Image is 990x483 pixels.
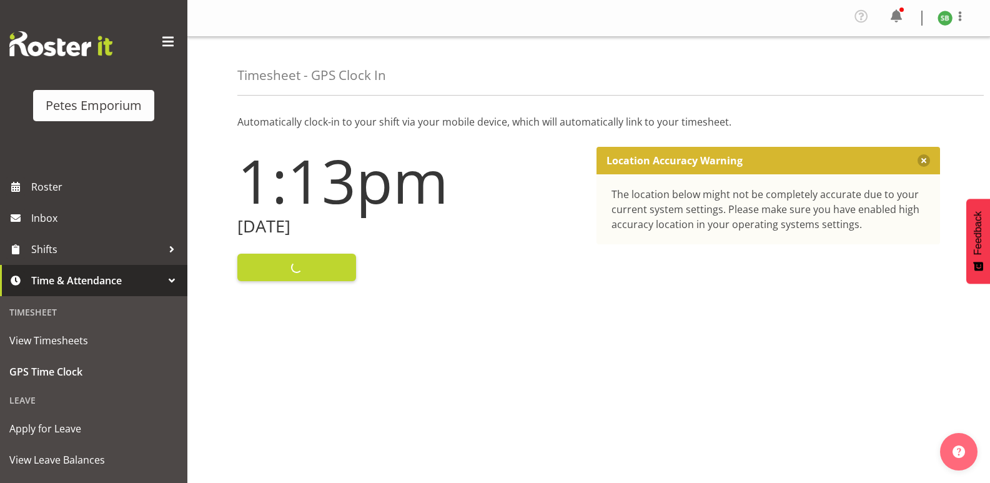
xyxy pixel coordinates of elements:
span: Time & Attendance [31,271,162,290]
span: Feedback [973,211,984,255]
span: Shifts [31,240,162,259]
a: View Leave Balances [3,444,184,476]
h2: [DATE] [237,217,582,236]
a: View Timesheets [3,325,184,356]
div: Leave [3,387,184,413]
span: Roster [31,177,181,196]
img: stephanie-burden9828.jpg [938,11,953,26]
span: GPS Time Clock [9,362,178,381]
a: Apply for Leave [3,413,184,444]
span: View Timesheets [9,331,178,350]
p: Location Accuracy Warning [606,154,743,167]
span: View Leave Balances [9,451,178,469]
a: GPS Time Clock [3,356,184,387]
h4: Timesheet - GPS Clock In [237,68,386,82]
p: Automatically clock-in to your shift via your mobile device, which will automatically link to you... [237,114,940,129]
h1: 1:13pm [237,147,582,214]
button: Close message [918,154,930,167]
span: Inbox [31,209,181,227]
div: Timesheet [3,299,184,325]
div: Petes Emporium [46,96,142,115]
div: The location below might not be completely accurate due to your current system settings. Please m... [611,187,926,232]
img: Rosterit website logo [9,31,112,56]
img: help-xxl-2.png [953,446,965,458]
span: Apply for Leave [9,419,178,438]
button: Feedback - Show survey [966,199,990,284]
